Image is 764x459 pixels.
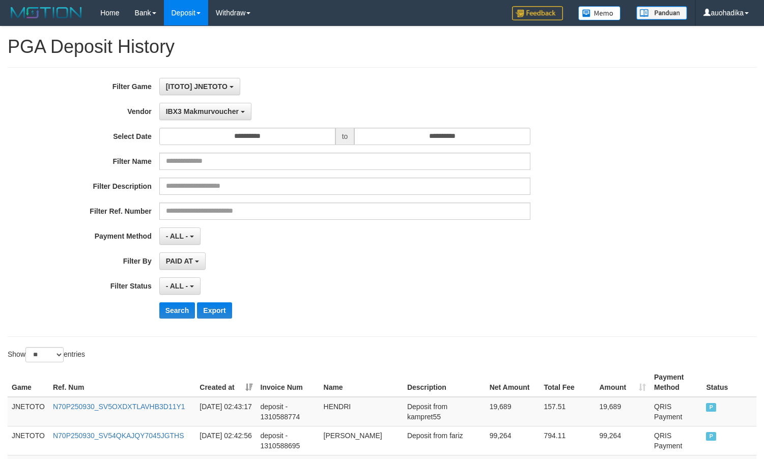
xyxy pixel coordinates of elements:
span: [ITOTO] JNETOTO [166,82,228,91]
button: - ALL - [159,277,201,295]
label: Show entries [8,347,85,362]
td: 157.51 [540,397,595,426]
td: deposit - 1310588774 [257,397,320,426]
th: Invoice Num [257,368,320,397]
th: Ref. Num [49,368,195,397]
a: N70P250930_SV5OXDXTLAVHB3D11Y1 [53,403,185,411]
th: Total Fee [540,368,595,397]
img: MOTION_logo.png [8,5,85,20]
td: QRIS Payment [650,426,702,455]
td: deposit - 1310588695 [257,426,320,455]
span: - ALL - [166,232,188,240]
th: Description [403,368,486,397]
th: Payment Method [650,368,702,397]
th: Name [320,368,403,397]
td: [PERSON_NAME] [320,426,403,455]
td: Deposit from fariz [403,426,486,455]
span: IBX3 Makmurvoucher [166,107,239,116]
td: JNETOTO [8,397,49,426]
span: to [335,128,355,145]
button: - ALL - [159,227,201,245]
td: Deposit from kampret55 [403,397,486,426]
button: Search [159,302,195,319]
button: IBX3 Makmurvoucher [159,103,251,120]
td: 99,264 [486,426,540,455]
a: N70P250930_SV54QKAJQY7045JGTHS [53,432,184,440]
th: Game [8,368,49,397]
th: Created at: activate to sort column ascending [195,368,256,397]
span: - ALL - [166,282,188,290]
button: Export [197,302,232,319]
td: [DATE] 02:42:56 [195,426,256,455]
td: 19,689 [486,397,540,426]
th: Net Amount [486,368,540,397]
th: Status [702,368,756,397]
td: HENDRI [320,397,403,426]
td: QRIS Payment [650,397,702,426]
select: Showentries [25,347,64,362]
td: 99,264 [595,426,650,455]
button: PAID AT [159,252,206,270]
h1: PGA Deposit History [8,37,756,57]
td: 794.11 [540,426,595,455]
span: PAID [706,432,716,441]
img: Feedback.jpg [512,6,563,20]
th: Amount: activate to sort column ascending [595,368,650,397]
img: panduan.png [636,6,687,20]
td: 19,689 [595,397,650,426]
img: Button%20Memo.svg [578,6,621,20]
button: [ITOTO] JNETOTO [159,78,240,95]
td: [DATE] 02:43:17 [195,397,256,426]
span: PAID AT [166,257,193,265]
span: PAID [706,403,716,412]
